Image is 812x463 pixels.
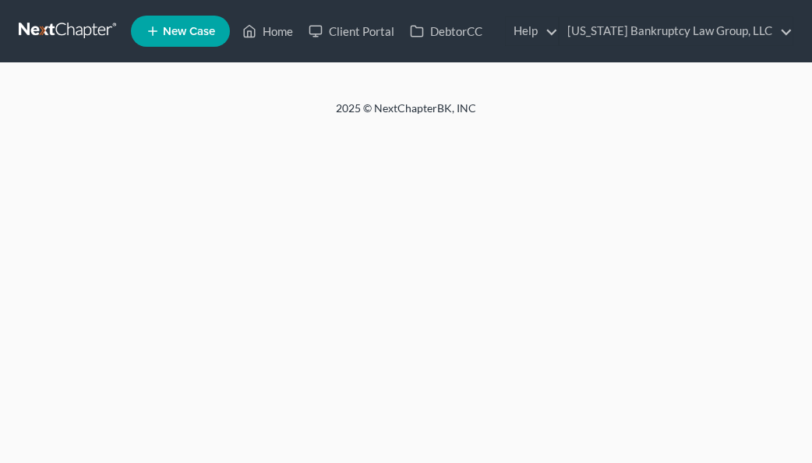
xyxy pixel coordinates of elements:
[131,16,230,47] new-legal-case-button: New Case
[32,101,780,129] div: 2025 © NextChapterBK, INC
[560,17,793,45] a: [US_STATE] Bankruptcy Law Group, LLC
[235,17,301,45] a: Home
[301,17,402,45] a: Client Portal
[402,17,490,45] a: DebtorCC
[506,17,558,45] a: Help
